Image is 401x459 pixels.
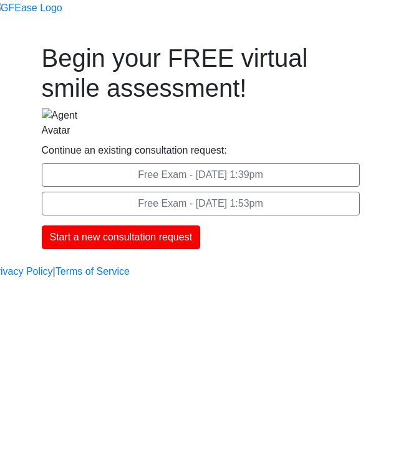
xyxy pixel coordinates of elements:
img: Agent Avatar [42,108,79,138]
button: Start a new consultation request [42,225,201,249]
div: Continue an existing consultation request: [42,143,360,158]
h1: Begin your FREE virtual smile assessment! [42,43,360,103]
button: Free Exam - [DATE] 1:53pm [42,192,360,215]
a: | [53,264,56,279]
a: Terms of Service [56,264,130,279]
button: Free Exam - [DATE] 1:39pm [42,163,360,187]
